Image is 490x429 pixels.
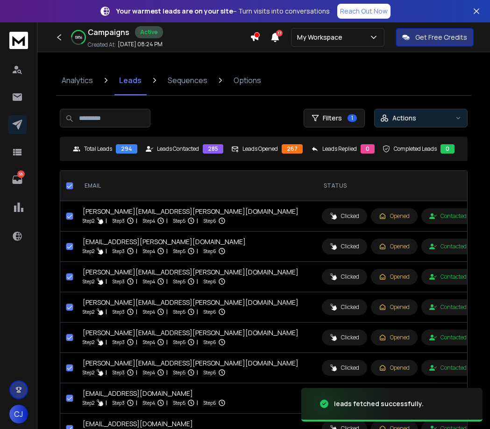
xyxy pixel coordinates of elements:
[197,216,198,225] p: |
[106,277,107,286] p: |
[348,114,357,122] span: 1
[118,41,163,48] p: [DATE] 08:24 PM
[429,334,467,341] div: Contacted
[276,30,283,36] span: 17
[204,277,216,286] p: Step 6
[9,405,28,423] button: CJ
[77,323,316,353] td: [PERSON_NAME][EMAIL_ADDRESS][PERSON_NAME][DOMAIN_NAME]
[143,338,155,347] p: Step 4
[197,398,198,408] p: |
[166,338,168,347] p: |
[361,144,375,154] div: 0
[116,7,233,15] strong: Your warmest leads are on your site
[77,201,316,232] td: [PERSON_NAME][EMAIL_ADDRESS][PERSON_NAME][DOMAIN_NAME]
[75,35,82,40] p: 68 %
[204,338,216,347] p: Step 6
[106,307,107,316] p: |
[84,145,112,153] p: Total Leads
[234,75,261,86] p: Options
[297,33,346,42] p: My Workspace
[394,145,437,153] p: Completed Leads
[197,338,198,347] p: |
[143,398,155,408] p: Step 4
[77,232,316,262] td: [EMAIL_ADDRESS][PERSON_NAME][DOMAIN_NAME]
[114,65,147,95] a: Leads
[166,307,168,316] p: |
[203,144,223,154] div: 285
[83,368,94,377] p: Step 2
[204,368,216,377] p: Step 6
[440,144,454,154] div: 0
[379,303,410,311] div: Opened
[322,145,357,153] p: Leads Replied
[228,65,267,95] a: Options
[83,398,94,408] p: Step 2
[77,292,316,323] td: [PERSON_NAME][EMAIL_ADDRESS][PERSON_NAME][DOMAIN_NAME]
[113,307,125,316] p: Step 3
[173,216,185,225] p: Step 5
[113,398,125,408] p: Step 3
[415,33,467,42] p: Get Free Credits
[429,212,467,220] div: Contacted
[334,399,424,408] div: leads fetched successfully.
[9,32,28,49] img: logo
[330,364,359,372] div: Clicked
[304,109,365,127] button: Filters1
[204,246,216,256] p: Step 6
[166,398,168,408] p: |
[396,28,474,47] button: Get Free Credits
[56,65,99,95] a: Analytics
[173,307,185,316] p: Step 5
[113,277,125,286] p: Step 3
[136,277,137,286] p: |
[136,246,137,256] p: |
[88,27,129,38] h1: Campaigns
[197,277,198,286] p: |
[136,307,137,316] p: |
[83,216,94,225] p: Step 2
[282,144,303,154] div: 267
[157,145,199,153] p: Leads Contacted
[143,216,155,225] p: Step 4
[113,338,125,347] p: Step 3
[77,383,316,414] td: [EMAIL_ADDRESS][DOMAIN_NAME]
[197,368,198,377] p: |
[88,41,116,49] p: Created At:
[77,353,316,383] td: [PERSON_NAME][EMAIL_ADDRESS][PERSON_NAME][DOMAIN_NAME]
[116,7,330,16] p: – Turn visits into conversations
[330,212,359,220] div: Clicked
[83,307,94,316] p: Step 2
[379,364,410,372] div: Opened
[330,243,359,250] div: Clicked
[204,307,216,316] p: Step 6
[113,216,125,225] p: Step 3
[106,338,107,347] p: |
[429,243,467,250] div: Contacted
[143,368,155,377] p: Step 4
[429,273,467,281] div: Contacted
[113,246,125,256] p: Step 3
[330,273,359,281] div: Clicked
[379,334,410,341] div: Opened
[113,368,125,377] p: Step 3
[330,303,359,311] div: Clicked
[323,113,342,123] span: Filters
[173,338,185,347] p: Step 5
[143,246,155,256] p: Step 4
[340,7,388,16] p: Reach Out Now
[429,364,467,372] div: Contacted
[83,338,94,347] p: Step 2
[429,303,467,311] div: Contacted
[119,75,142,86] p: Leads
[162,65,213,95] a: Sequences
[106,368,107,377] p: |
[337,4,391,19] a: Reach Out Now
[166,216,168,225] p: |
[330,334,359,341] div: Clicked
[166,246,168,256] p: |
[197,307,198,316] p: |
[106,398,107,408] p: |
[166,368,168,377] p: |
[204,398,216,408] p: Step 6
